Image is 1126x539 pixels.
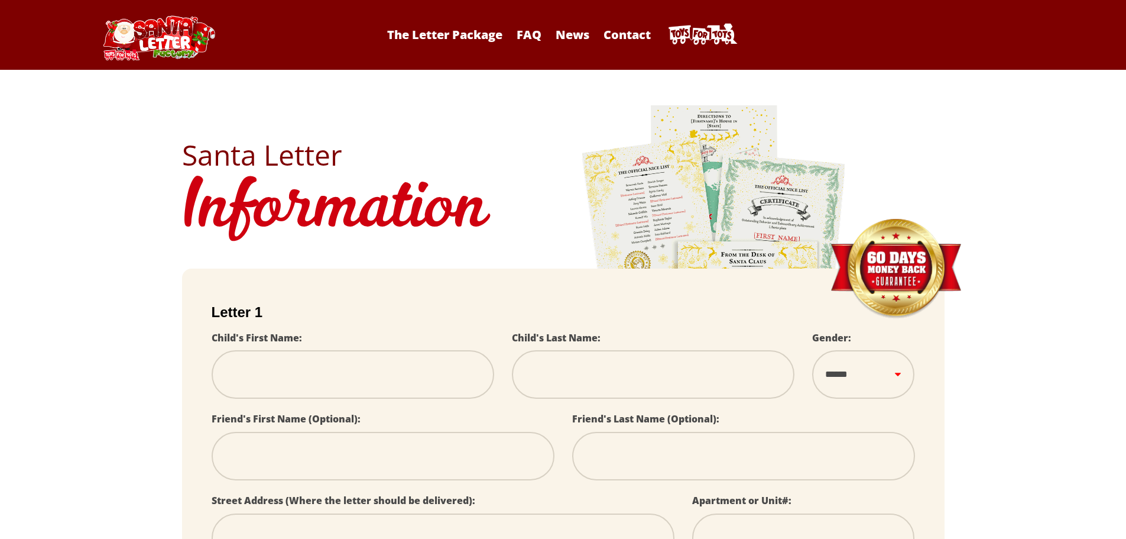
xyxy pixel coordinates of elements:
label: Child's First Name: [212,331,302,344]
a: The Letter Package [381,27,508,43]
label: Apartment or Unit#: [692,494,791,507]
label: Child's Last Name: [512,331,601,344]
a: FAQ [511,27,547,43]
h2: Letter 1 [212,304,915,321]
label: Gender: [812,331,851,344]
img: Santa Letter Logo [99,15,218,60]
a: News [550,27,595,43]
label: Friend's Last Name (Optional): [572,412,719,425]
label: Friend's First Name (Optional): [212,412,361,425]
img: Money Back Guarantee [829,218,962,319]
h2: Santa Letter [182,141,945,169]
label: Street Address (Where the letter should be delivered): [212,494,475,507]
a: Contact [598,27,657,43]
img: letters.png [581,104,847,434]
h1: Information [182,169,945,251]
